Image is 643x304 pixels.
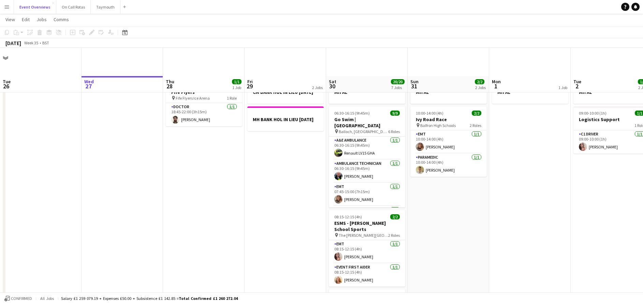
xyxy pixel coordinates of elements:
[84,78,94,85] span: Wed
[329,220,405,232] h3: ESMS - [PERSON_NAME] School Sports
[388,233,400,238] span: 2 Roles
[39,296,55,301] span: All jobs
[329,240,405,263] app-card-role: EMT1/108:15-12:15 (4h)[PERSON_NAME]
[166,79,242,126] app-job-card: 18:45-22:00 (3h15m)1/1Fife Flyers Fife Flyers Ice Arena1 RoleDoctor1/118:45-22:00 (3h15m)[PERSON_...
[420,123,456,128] span: Balfron High Schools
[165,82,174,90] span: 28
[339,233,388,238] span: The [PERSON_NAME][GEOGRAPHIC_DATA]
[3,15,18,24] a: View
[14,0,56,14] button: Event Overviews
[334,214,362,219] span: 08:15-12:15 (4h)
[573,78,581,85] span: Tue
[334,111,370,116] span: 06:30-16:15 (9h45m)
[410,106,487,177] app-job-card: 10:00-14:00 (4h)2/2Ivy Road Race Balfron High Schools2 RolesEMT1/110:00-14:00 (4h)[PERSON_NAME]Pa...
[232,79,242,84] span: 1/1
[329,136,405,160] app-card-role: A&E Ambulance1/106:30-16:15 (9h45m)Renault LV15 GHA
[51,15,72,24] a: Comms
[42,40,49,45] div: BST
[312,85,323,90] div: 2 Jobs
[409,82,419,90] span: 31
[22,16,30,23] span: Edit
[416,111,443,116] span: 10:00-14:00 (4h)
[470,123,481,128] span: 2 Roles
[339,129,388,134] span: Balloch, [GEOGRAPHIC_DATA]
[179,296,238,301] span: Total Confirmed £1 260 272.04
[247,106,324,131] app-job-card: MH BANK HOL IN LIEU [DATE]
[166,103,242,126] app-card-role: Doctor1/118:45-22:00 (3h15m)[PERSON_NAME]
[410,116,487,122] h3: Ivy Road Race
[329,116,405,129] h3: Go Swim | [GEOGRAPHIC_DATA]
[36,16,47,23] span: Jobs
[19,15,32,24] a: Edit
[5,16,15,23] span: View
[329,183,405,206] app-card-role: EMT1/107:45-15:00 (7h15m)[PERSON_NAME]
[492,78,501,85] span: Mon
[247,116,324,122] h3: MH BANK HOL IN LIEU [DATE]
[3,295,33,302] button: Confirmed
[247,78,253,85] span: Fri
[329,210,405,287] app-job-card: 08:15-12:15 (4h)2/2ESMS - [PERSON_NAME] School Sports The [PERSON_NAME][GEOGRAPHIC_DATA]2 RolesEM...
[54,16,69,23] span: Comms
[5,40,21,46] div: [DATE]
[329,78,336,85] span: Sat
[558,85,567,90] div: 1 Job
[83,82,94,90] span: 27
[475,79,484,84] span: 2/2
[491,82,501,90] span: 1
[410,154,487,177] app-card-role: Paramedic1/110:00-14:00 (4h)[PERSON_NAME]
[56,0,91,14] button: On Call Rotas
[329,206,405,259] app-card-role: Event First Aider4/4
[475,85,486,90] div: 2 Jobs
[410,78,419,85] span: Sun
[34,15,49,24] a: Jobs
[579,111,607,116] span: 09:00-10:00 (1h)
[232,85,241,90] div: 1 Job
[23,40,40,45] span: Week 35
[329,160,405,183] app-card-role: Ambulance Technician1/106:30-16:15 (9h45m)[PERSON_NAME]
[2,82,11,90] span: 26
[390,214,400,219] span: 2/2
[472,111,481,116] span: 2/2
[176,96,210,101] span: Fife Flyers Ice Arena
[11,296,32,301] span: Confirmed
[572,82,581,90] span: 2
[166,78,174,85] span: Thu
[61,296,238,301] div: Salary £1 259 079.19 + Expenses £50.00 + Subsistence £1 142.85 =
[410,130,487,154] app-card-role: EMT1/110:00-14:00 (4h)[PERSON_NAME]
[390,111,400,116] span: 9/9
[3,78,11,85] span: Tue
[388,129,400,134] span: 6 Roles
[329,106,405,207] app-job-card: 06:30-16:15 (9h45m)9/9Go Swim | [GEOGRAPHIC_DATA] Balloch, [GEOGRAPHIC_DATA]6 RolesA&E Ambulance1...
[227,96,237,101] span: 1 Role
[329,263,405,287] app-card-role: Event First Aider1/108:15-12:15 (4h)[PERSON_NAME]
[246,82,253,90] span: 29
[391,79,405,84] span: 20/20
[391,85,404,90] div: 7 Jobs
[91,0,120,14] button: Taymouth
[328,82,336,90] span: 30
